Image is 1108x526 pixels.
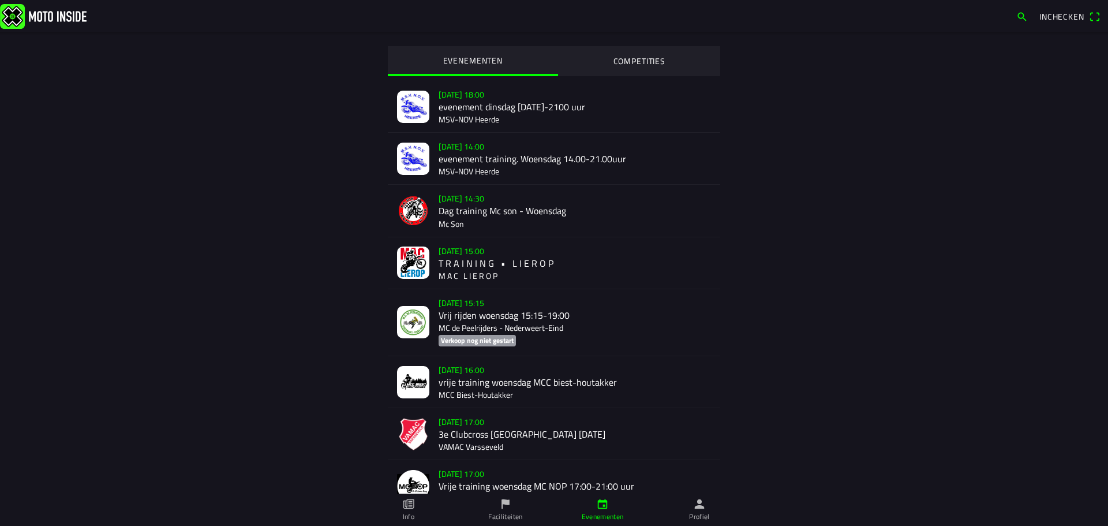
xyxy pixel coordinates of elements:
[397,418,429,450] img: T9aKgKcl4UwqkBySc81zNOSm0TtqhQsYkxiNyO27.png
[558,46,721,76] ion-segment-button: COMPETITIES
[388,133,720,185] a: [DATE] 14:00evenement training. Woensdag 14.00-21.00uurMSV-NOV Heerde
[693,498,706,510] ion-icon: person
[397,195,429,227] img: sfRBxcGZmvZ0K6QUyq9TbY0sbKJYVDoKWVN9jkDZ.png
[388,408,720,460] a: [DATE] 17:003e Clubcross [GEOGRAPHIC_DATA] [DATE]VAMAC Varsseveld
[397,91,429,123] img: SpTmtEGVSPfrZZbUR3Y2k8yUdpxa4j7x7dxZt4xc.jpg
[1039,10,1084,23] span: Inchecken
[1034,6,1106,26] a: Incheckenqr scanner
[1010,6,1034,26] a: search
[388,185,720,237] a: [DATE] 14:30Dag training Mc son - WoensdagMc Son
[582,512,624,522] ion-label: Evenementen
[596,498,609,510] ion-icon: calendar
[403,512,414,522] ion-label: Info
[388,81,720,133] a: [DATE] 18:00evenement dinsdag [DATE]-2100 uurMSV-NOV Heerde
[397,143,429,175] img: pyKfGRkxcqbYLYxTb6gkEhNDklcDLk5hibBsZCT8.jpg
[397,366,429,398] img: blYthksgOceLkNu2ej2JKmd89r2Pk2JqgKxchyE3.jpg
[397,306,429,338] img: BJXEyFSGeljWqhIFo8baOR8BvqMa5TuSJJWuphEI.jpg
[397,247,429,279] img: 9JBlR8b68C7otWahhcmhlbyIZfSukDBHs70r2v7k.png
[499,498,512,510] ion-icon: flag
[388,460,720,512] a: [DATE] 17:00Vrije training woensdag MC NOP 17:00-21:00 uurMC NOP "de Ruttense Brug"
[397,470,429,502] img: NjdwpvkGicnr6oC83998ZTDUeXJJ29cK9cmzxz8K.png
[689,512,710,522] ion-label: Profiel
[388,237,720,289] a: [DATE] 15:00T R A I N I N G • L I E R O PM A C L I E R O P
[488,512,522,522] ion-label: Faciliteiten
[402,498,415,510] ion-icon: paper
[388,356,720,408] a: [DATE] 16:00vrije training woensdag MCC biest-houtakkerMCC Biest-Houtakker
[388,46,558,76] ion-segment-button: EVENEMENTEN
[388,289,720,356] a: [DATE] 15:15Vrij rijden woensdag 15:15-19:00MC de Peelrijders - Nederweert-EindVerkoop nog niet g...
